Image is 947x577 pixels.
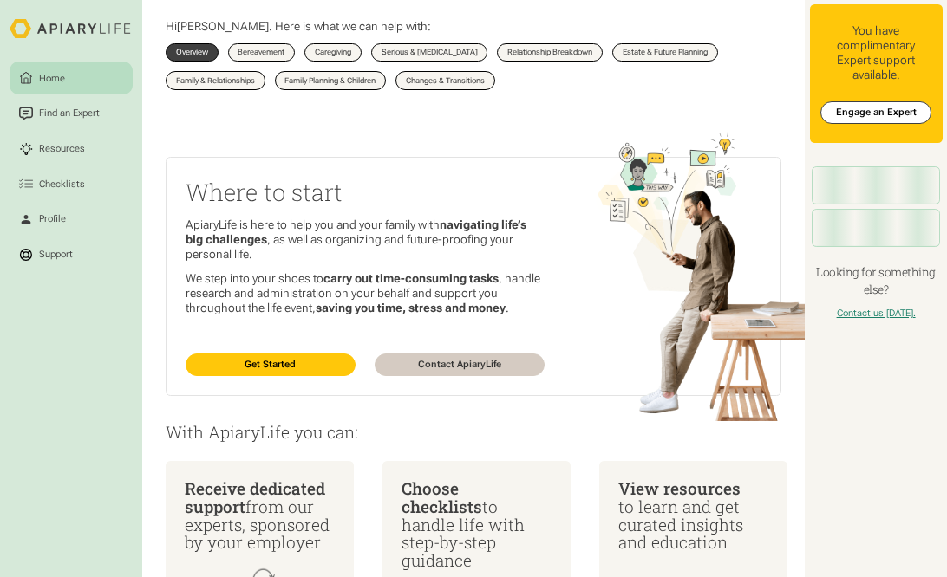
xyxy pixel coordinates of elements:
[185,480,336,553] div: from our experts, sponsored by your employer
[186,353,356,376] a: Get Started
[186,217,545,262] p: ApiaryLife is here to help you and your family with , as well as organizing and future-proofing y...
[36,212,68,226] div: Profile
[507,49,592,56] div: Relationship Breakdown
[228,43,296,62] a: Bereavement
[497,43,603,62] a: Relationship Breakdown
[304,43,362,62] a: Caregiving
[316,301,506,314] strong: saving you time, stress and money
[395,71,495,90] a: Changes & Transitions
[166,424,781,442] p: With ApiaryLife you can:
[10,203,133,236] a: Profile
[36,71,67,85] div: Home
[238,49,284,56] div: Bereavement
[166,71,265,90] a: Family & Relationships
[618,480,769,553] div: to learn and get curated insights and education
[315,49,351,56] div: Caregiving
[36,177,87,191] div: Checklists
[10,238,133,271] a: Support
[284,77,376,85] div: Family Planning & Children
[402,480,552,571] div: to handle life with step-by-step guidance
[186,271,545,315] p: We step into your shoes to , handle research and administration on your behalf and support you th...
[810,263,943,299] h4: Looking for something else?
[402,477,482,517] span: Choose checklists
[612,43,718,62] a: Estate & Future Planning
[406,77,485,85] div: Changes & Transitions
[185,477,325,517] span: Receive dedicated support
[176,77,255,85] div: Family & Relationships
[819,23,932,82] div: You have complimentary Expert support available.
[618,477,741,499] span: View resources
[10,167,133,200] a: Checklists
[375,353,545,376] a: Contact ApiaryLife
[177,19,269,33] span: [PERSON_NAME]
[323,271,499,285] strong: carry out time-consuming tasks
[186,217,526,246] strong: navigating life’s big challenges
[10,62,133,94] a: Home
[10,133,133,165] a: Resources
[166,43,219,62] a: Overview
[36,142,87,156] div: Resources
[10,97,133,130] a: Find an Expert
[166,19,431,34] p: Hi . Here is what we can help with:
[275,71,387,90] a: Family Planning & Children
[36,248,75,262] div: Support
[36,107,101,120] div: Find an Expert
[837,308,916,319] a: Contact us [DATE].
[623,49,708,56] div: Estate & Future Planning
[371,43,488,62] a: Serious & [MEDICAL_DATA]
[382,49,478,56] div: Serious & [MEDICAL_DATA]
[186,177,545,209] h2: Where to start
[820,101,931,124] a: Engage an Expert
